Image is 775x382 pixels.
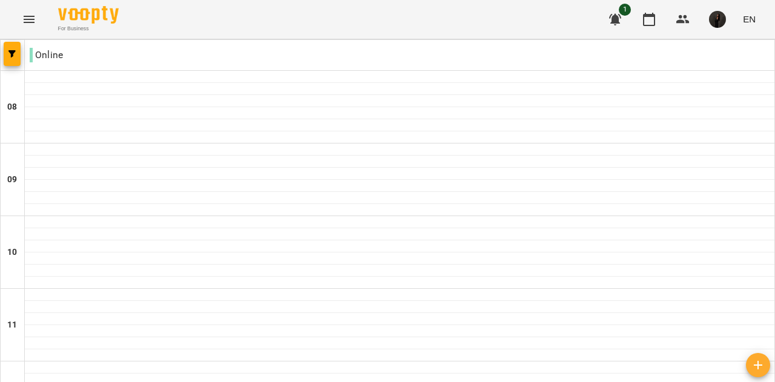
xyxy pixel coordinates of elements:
[746,353,770,377] button: Add lesson
[7,173,17,186] h6: 09
[7,246,17,259] h6: 10
[619,4,631,16] span: 1
[7,318,17,332] h6: 11
[709,11,726,28] img: 5858c9cbb9d5886a1d49eb89d6c4f7a7.jpg
[15,5,44,34] button: Menu
[738,8,760,30] button: EN
[58,25,119,33] span: For Business
[58,6,119,24] img: Voopty Logo
[743,13,756,25] span: EN
[7,100,17,114] h6: 08
[30,48,63,62] p: Online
